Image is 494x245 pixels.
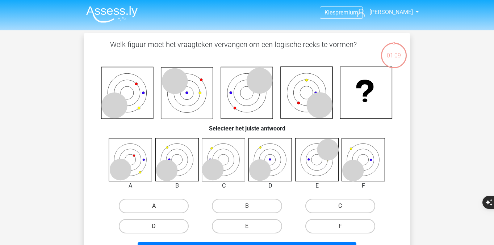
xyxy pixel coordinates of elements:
span: Kies [325,9,335,16]
div: C [196,181,251,190]
label: D [119,219,189,233]
div: D [243,181,298,190]
div: 01:09 [380,42,407,60]
label: C [305,199,375,213]
div: F [336,181,391,190]
p: Welk figuur moet het vraagteken vervangen om een logische reeks te vormen? [95,39,372,61]
label: E [212,219,282,233]
span: [PERSON_NAME] [369,9,413,16]
h6: Selecteer het juiste antwoord [95,119,399,132]
label: B [212,199,282,213]
label: A [119,199,189,213]
div: A [103,181,158,190]
div: E [290,181,344,190]
span: premium [335,9,358,16]
img: Assessly [86,6,138,23]
a: Kiespremium [320,8,363,17]
div: B [150,181,205,190]
label: F [305,219,375,233]
a: [PERSON_NAME] [354,8,414,17]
